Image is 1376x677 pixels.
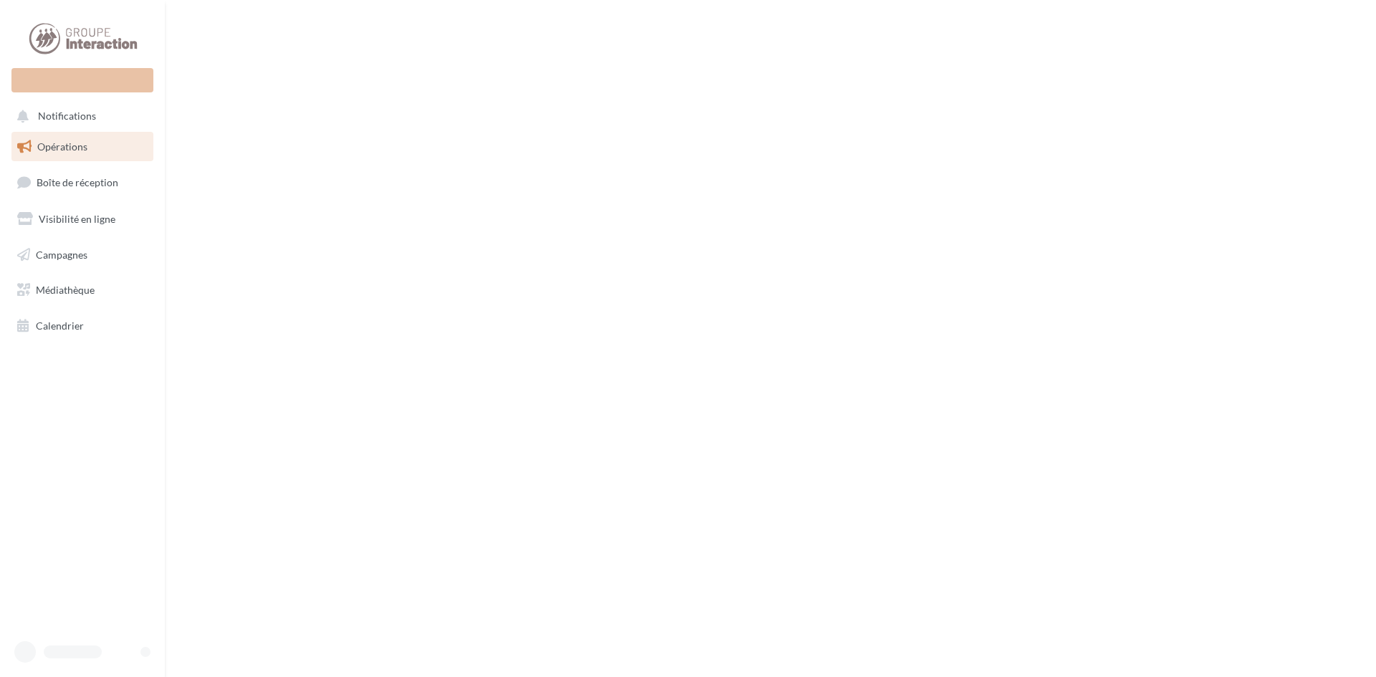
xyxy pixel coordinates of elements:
[38,110,96,123] span: Notifications
[36,248,87,260] span: Campagnes
[36,320,84,332] span: Calendrier
[9,132,156,162] a: Opérations
[11,68,153,92] div: Nouvelle campagne
[9,240,156,270] a: Campagnes
[37,176,118,188] span: Boîte de réception
[9,204,156,234] a: Visibilité en ligne
[39,213,115,225] span: Visibilité en ligne
[9,275,156,305] a: Médiathèque
[37,140,87,153] span: Opérations
[36,284,95,296] span: Médiathèque
[9,167,156,198] a: Boîte de réception
[9,311,156,341] a: Calendrier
